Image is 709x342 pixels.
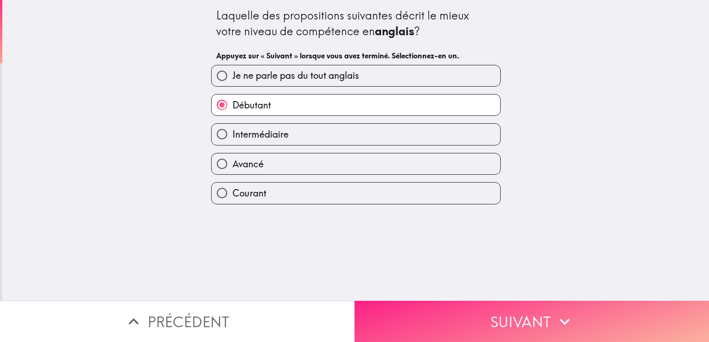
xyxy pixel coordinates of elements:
button: Avancé [212,153,500,174]
button: Courant [212,183,500,203]
button: Suivant [354,301,709,342]
span: Courant [232,187,266,200]
span: Je ne parle pas du tout anglais [232,69,359,82]
span: Débutant [232,99,271,112]
b: anglais [375,24,414,38]
span: Avancé [232,158,264,171]
div: Laquelle des propositions suivantes décrit le mieux votre niveau de compétence en ? [216,8,496,39]
button: Intermédiaire [212,124,500,145]
span: Intermédiaire [232,128,289,141]
button: Débutant [212,95,500,115]
h6: Appuyez sur « Suivant » lorsque vous avez terminé. Sélectionnez-en un. [216,51,496,61]
button: Je ne parle pas du tout anglais [212,65,500,86]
